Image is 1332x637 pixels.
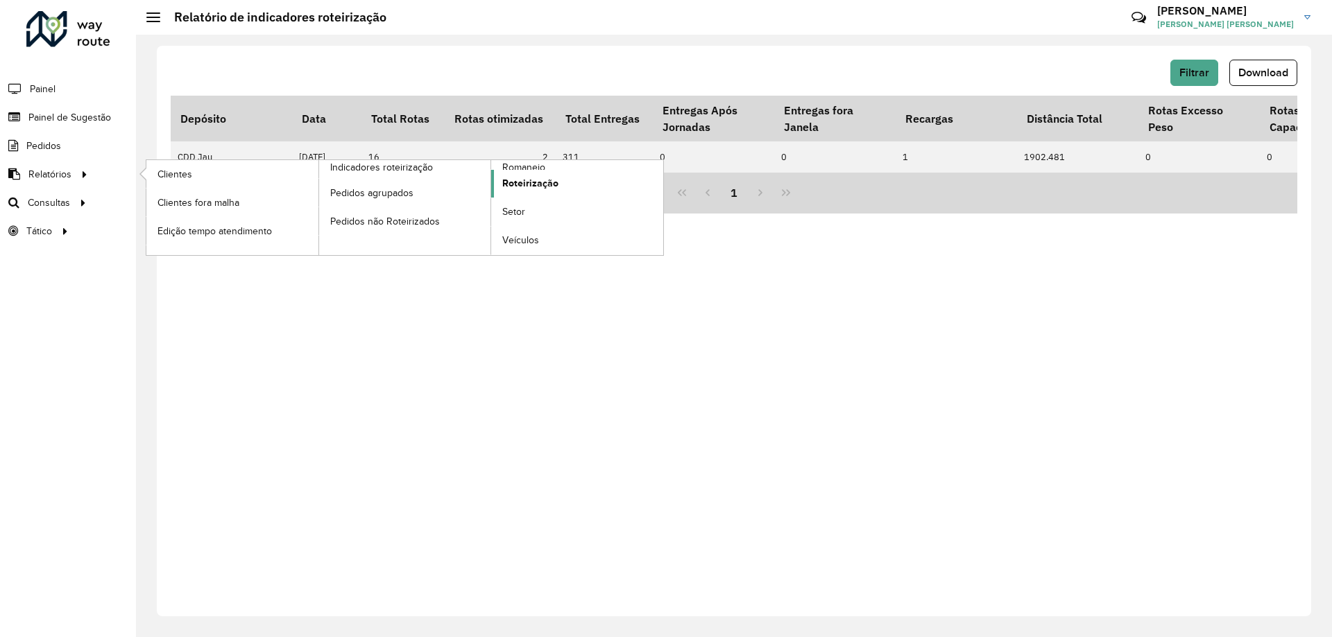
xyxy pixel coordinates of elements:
[774,141,896,173] td: 0
[491,198,663,226] a: Setor
[330,186,413,200] span: Pedidos agrupados
[171,141,292,173] td: CDD Jau
[157,224,272,238] span: Edição tempo atendimento
[361,96,445,141] th: Total Rotas
[26,224,52,238] span: Tático
[330,160,433,175] span: Indicadores roteirização
[319,207,491,235] a: Pedidos não Roteirizados
[146,217,318,245] a: Edição tempo atendimento
[146,160,318,188] a: Clientes
[502,233,539,247] span: Veículos
[146,189,318,216] a: Clientes fora malha
[319,179,491,207] a: Pedidos agrupados
[292,96,361,141] th: Data
[157,167,192,182] span: Clientes
[1238,67,1288,78] span: Download
[1170,60,1218,86] button: Filtrar
[1179,67,1209,78] span: Filtrar
[1229,60,1297,86] button: Download
[502,176,558,191] span: Roteirização
[445,96,556,141] th: Rotas otimizadas
[896,141,1017,173] td: 1
[556,141,653,173] td: 311
[1124,3,1154,33] a: Contato Rápido
[1138,96,1260,141] th: Rotas Excesso Peso
[28,195,70,210] span: Consultas
[491,170,663,198] a: Roteirização
[361,141,445,173] td: 16
[292,141,361,173] td: [DATE]
[1138,141,1260,173] td: 0
[1017,96,1138,141] th: Distância Total
[774,96,896,141] th: Entregas fora Janela
[146,160,491,255] a: Indicadores roteirização
[1157,18,1294,30] span: [PERSON_NAME] [PERSON_NAME]
[28,167,71,182] span: Relatórios
[721,180,747,206] button: 1
[330,214,440,229] span: Pedidos não Roteirizados
[445,141,556,173] td: 2
[26,139,61,153] span: Pedidos
[319,160,664,255] a: Romaneio
[160,10,386,25] h2: Relatório de indicadores roteirização
[653,96,774,141] th: Entregas Após Jornadas
[28,110,111,125] span: Painel de Sugestão
[1017,141,1138,173] td: 1902.481
[556,96,653,141] th: Total Entregas
[491,227,663,254] a: Veículos
[157,195,239,210] span: Clientes fora malha
[653,141,774,173] td: 0
[1157,4,1294,17] h3: [PERSON_NAME]
[171,96,292,141] th: Depósito
[502,160,545,175] span: Romaneio
[502,204,525,219] span: Setor
[896,96,1017,141] th: Recargas
[30,82,55,96] span: Painel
